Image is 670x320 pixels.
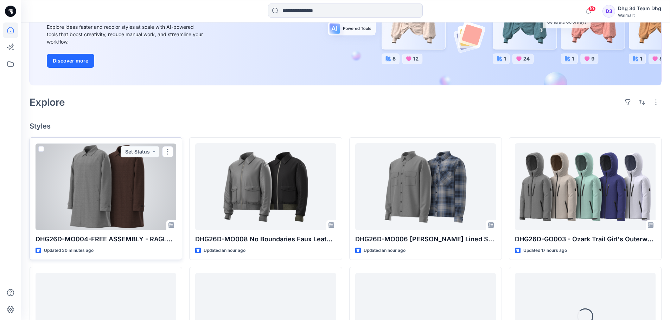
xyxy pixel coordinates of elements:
h4: Styles [30,122,662,130]
a: Discover more [47,54,205,68]
p: Updated 17 hours ago [523,247,567,254]
a: DHG26D-GO003 - Ozark Trail Girl's Outerwear - Performance Jacket Opt.1 [515,143,656,230]
div: Explore ideas faster and recolor styles at scale with AI-powered tools that boost creativity, red... [47,23,205,45]
p: Updated 30 minutes ago [44,247,94,254]
p: DHG26D-GO003 - Ozark Trail Girl's Outerwear - Performance Jacket Opt.1 [515,234,656,244]
h2: Explore [30,97,65,108]
a: DHG26D-MO006 George Fleece Lined Shirt Jacket Opt. 1 [355,143,496,230]
p: Updated an hour ago [204,247,245,254]
div: D3 [602,5,615,18]
p: DHG26D-MO004-FREE ASSEMBLY - RAGLAN LONG COAT [36,234,176,244]
span: 10 [588,6,596,12]
div: Dhg 3d Team Dhg [618,4,661,13]
div: Walmart [618,13,661,18]
p: DHG26D-MO008 No Boundaries Faux Leather Jacket [195,234,336,244]
p: Updated an hour ago [364,247,406,254]
p: DHG26D-MO006 [PERSON_NAME] Lined Shirt Jacket Opt. 1 [355,234,496,244]
a: DHG26D-MO008 No Boundaries Faux Leather Jacket [195,143,336,230]
a: DHG26D-MO004-FREE ASSEMBLY - RAGLAN LONG COAT [36,143,176,230]
button: Discover more [47,54,94,68]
